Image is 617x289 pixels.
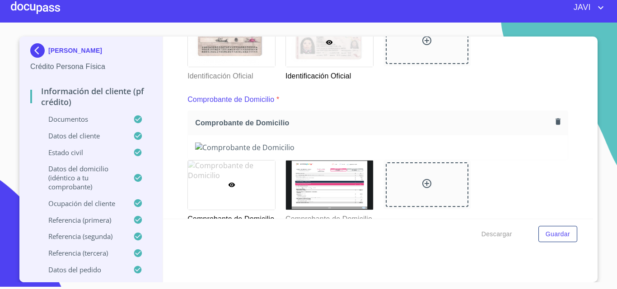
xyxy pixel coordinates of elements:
img: Comprobante de Domicilio [286,161,373,210]
img: Identificación Oficial [188,18,275,67]
span: Descargar [481,229,512,240]
p: Ocupación del Cliente [30,199,133,208]
span: JAVI [567,0,595,15]
div: [PERSON_NAME] [30,43,152,61]
p: Comprobante de Domicilio [285,210,373,225]
p: Identificación Oficial [187,67,275,82]
p: Referencia (segunda) [30,232,133,241]
p: Identificación Oficial [285,67,373,82]
p: Comprobante de Domicilio [187,210,275,225]
span: Comprobante de Domicilio [195,118,552,128]
p: Referencia (primera) [30,216,133,225]
p: [PERSON_NAME] [48,47,102,54]
p: Documentos [30,115,133,124]
button: account of current user [567,0,606,15]
p: Datos del pedido [30,265,133,274]
img: Comprobante de Domicilio [195,142,561,152]
p: Crédito Persona Física [30,61,152,72]
p: Información del cliente (PF crédito) [30,86,152,107]
button: Guardar [538,226,577,243]
p: Datos del domicilio (idéntico a tu comprobante) [30,164,133,191]
p: Datos del cliente [30,131,133,140]
img: Docupass spot blue [30,43,48,58]
span: Guardar [546,229,570,240]
button: Descargar [478,226,516,243]
p: Estado Civil [30,148,133,157]
p: Comprobante de Domicilio [187,94,274,105]
p: Referencia (tercera) [30,248,133,257]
